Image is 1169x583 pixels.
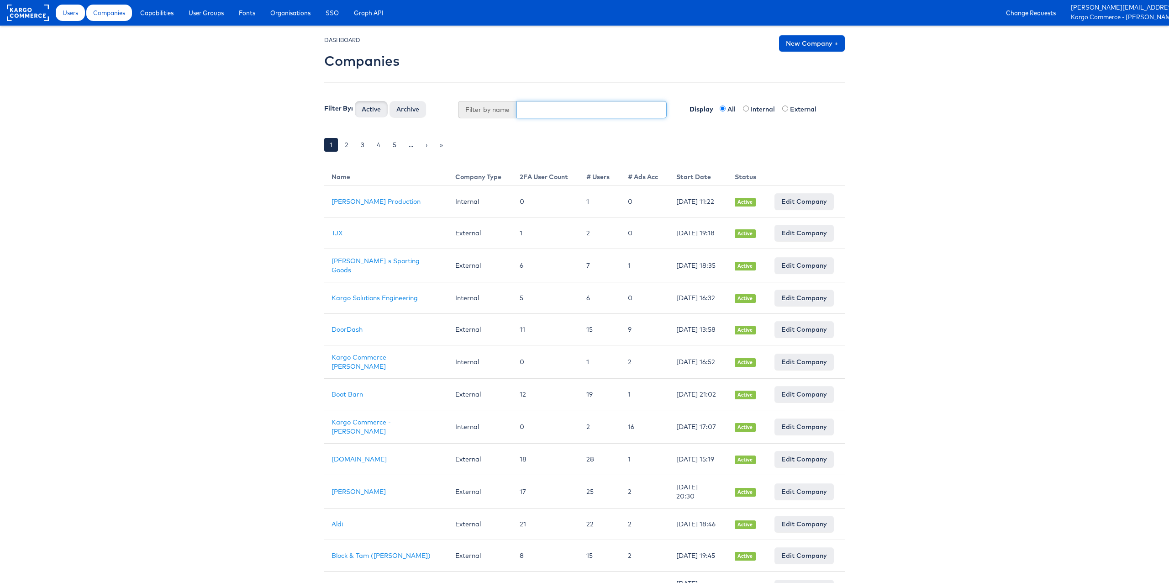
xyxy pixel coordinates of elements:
span: Users [63,8,78,17]
span: Fonts [239,8,255,17]
td: 25 [579,475,621,509]
a: User Groups [182,5,231,21]
span: Active [735,198,756,207]
a: Edit Company [774,483,834,500]
td: [DATE] 18:35 [669,249,727,282]
td: [DATE] 16:32 [669,282,727,314]
a: 4 [371,138,386,152]
td: 15 [579,314,621,345]
span: Active [735,456,756,464]
th: # Ads Acc [621,165,669,186]
td: 22 [579,509,621,540]
td: External [448,444,512,475]
td: 7 [579,249,621,282]
a: SSO [319,5,346,21]
th: Name [324,165,448,186]
a: [PERSON_NAME] Production [332,197,421,206]
a: Companies [86,5,132,21]
span: Active [735,488,756,497]
a: Change Requests [999,5,1063,21]
a: Kargo Commerce - [PERSON_NAME] [1071,13,1162,22]
a: [PERSON_NAME] [332,488,386,496]
label: All [727,105,741,114]
td: Internal [448,186,512,217]
a: Edit Company [774,516,834,532]
td: External [448,217,512,249]
a: Edit Company [774,354,834,370]
td: [DATE] 19:18 [669,217,727,249]
a: 3 [355,138,370,152]
td: 1 [579,345,621,379]
span: Active [735,552,756,561]
a: Kargo Commerce - [PERSON_NAME] [332,418,391,435]
td: 6 [579,282,621,314]
a: Edit Company [774,419,834,435]
td: 0 [621,217,669,249]
a: Kargo Commerce - [PERSON_NAME] [332,353,391,371]
span: Active [735,358,756,367]
a: Graph API [347,5,390,21]
a: Edit Company [774,225,834,241]
td: 28 [579,444,621,475]
a: Edit Company [774,193,834,210]
td: 0 [621,186,669,217]
td: 2 [579,217,621,249]
td: [DATE] 20:30 [669,475,727,509]
a: Fonts [232,5,262,21]
td: 21 [512,509,579,540]
a: » [434,138,448,152]
a: Kargo Solutions Engineering [332,294,418,302]
a: Edit Company [774,257,834,274]
td: 1 [579,186,621,217]
span: Organisations [270,8,311,17]
a: DoorDash [332,325,363,334]
td: [DATE] 18:46 [669,509,727,540]
td: External [448,379,512,410]
td: 2 [621,540,669,572]
span: User Groups [189,8,224,17]
a: Edit Company [774,451,834,467]
td: 2 [621,475,669,509]
td: 12 [512,379,579,410]
th: 2FA User Count [512,165,579,186]
label: External [790,105,822,114]
th: Status [727,165,767,186]
td: 2 [579,410,621,444]
h2: Companies [324,53,400,69]
td: External [448,475,512,509]
a: 1 [324,138,338,152]
a: Users [56,5,85,21]
td: 19 [579,379,621,410]
span: Active [735,262,756,270]
a: 5 [387,138,402,152]
a: TJX [332,229,343,237]
td: 15 [579,540,621,572]
td: External [448,509,512,540]
td: [DATE] 19:45 [669,540,727,572]
a: Block & Tam ([PERSON_NAME]) [332,551,431,560]
a: Edit Company [774,290,834,306]
span: Active [735,423,756,432]
td: Internal [448,410,512,444]
td: Internal [448,345,512,379]
span: Active [735,294,756,303]
td: External [448,249,512,282]
th: # Users [579,165,621,186]
a: Edit Company [774,547,834,564]
td: 18 [512,444,579,475]
span: Active [735,229,756,238]
span: Active [735,326,756,334]
button: Active [355,101,388,117]
a: [PERSON_NAME]'s Sporting Goods [332,257,420,274]
td: 1 [621,444,669,475]
th: Start Date [669,165,727,186]
a: Organisations [263,5,317,21]
a: › [420,138,433,152]
td: 2 [621,509,669,540]
td: 5 [512,282,579,314]
td: 11 [512,314,579,345]
a: Boot Barn [332,390,363,398]
a: … [403,138,419,152]
button: Archive [390,101,426,117]
small: DASHBOARD [324,37,360,43]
